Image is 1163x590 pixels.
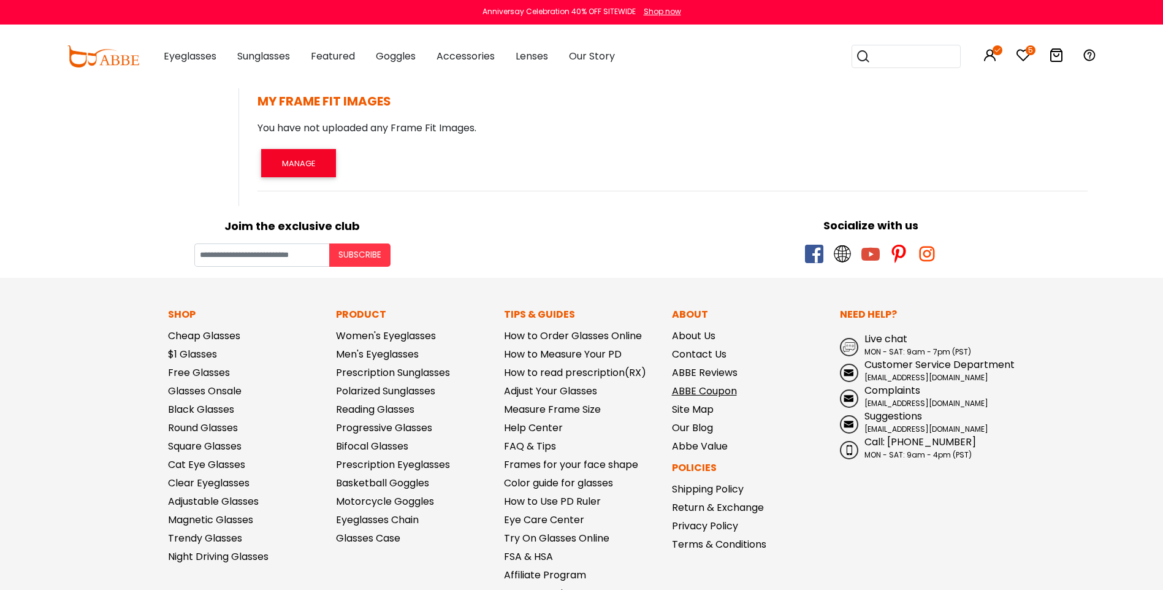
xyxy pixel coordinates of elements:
p: Policies [672,461,828,475]
p: Need Help? [840,307,996,322]
span: youtube [861,245,880,263]
a: 5 [1016,50,1031,64]
a: Bifocal Glasses [336,439,408,453]
a: Polarized Sunglasses [336,384,435,398]
a: How to Measure Your PD [504,347,622,361]
a: Progressive Glasses [336,421,432,435]
a: Round Glasses [168,421,238,435]
a: MANAGE [257,156,340,170]
p: You have not uploaded any Frame Fit Images. [257,121,1088,136]
a: FSA & HSA [504,550,553,564]
div: Joim the exclusive club [9,215,576,234]
a: Color guide for glasses [504,476,613,490]
a: Customer Service Department [EMAIL_ADDRESS][DOMAIN_NAME] [840,358,996,383]
a: Women's Eyeglasses [336,329,436,343]
span: [EMAIL_ADDRESS][DOMAIN_NAME] [864,372,988,383]
button: Subscribe [329,243,391,267]
a: ABBE Coupon [672,384,737,398]
a: Frames for your face shape [504,458,638,472]
span: MY FRAME FIT IMAGES [257,93,391,110]
span: Sunglasses [237,49,290,63]
a: Magnetic Glasses [168,513,253,527]
a: Adjustable Glasses [168,494,259,508]
img: abbeglasses.com [67,45,139,67]
a: Site Map [672,402,714,416]
span: Complaints [864,383,920,397]
a: Free Glasses [168,366,230,380]
span: Goggles [376,49,416,63]
div: Anniversay Celebration 40% OFF SITEWIDE [482,6,636,17]
span: Call: [PHONE_NUMBER] [864,435,976,449]
a: Men's Eyeglasses [336,347,419,361]
a: Return & Exchange [672,500,764,515]
a: How to Use PD Ruler [504,494,601,508]
span: pinterest [890,245,908,263]
p: Product [336,307,492,322]
a: Abbe Value [672,439,728,453]
a: How to read prescription(RX) [504,366,646,380]
a: Live chat MON - SAT: 9am - 7pm (PST) [840,332,996,358]
a: How to Order Glasses Online [504,329,642,343]
span: instagram [918,245,936,263]
a: Trendy Glasses [168,531,242,545]
p: Tips & Guides [504,307,660,322]
span: Live chat [864,332,907,346]
a: Terms & Conditions [672,537,766,551]
a: Clear Eyeglasses [168,476,250,490]
a: Call: [PHONE_NUMBER] MON - SAT: 9am - 4pm (PST) [840,435,996,461]
a: Help Center [504,421,563,435]
a: Suggestions [EMAIL_ADDRESS][DOMAIN_NAME] [840,409,996,435]
span: Accessories [437,49,495,63]
a: Cheap Glasses [168,329,240,343]
p: Shop [168,307,324,322]
span: Customer Service Department [864,358,1015,372]
a: Privacy Policy [672,519,738,533]
div: Socialize with us [588,217,1154,234]
a: Square Glasses [168,439,242,453]
p: About [672,307,828,322]
span: MON - SAT: 9am - 7pm (PST) [864,347,971,357]
span: Our Story [569,49,615,63]
span: Lenses [516,49,548,63]
a: Our Blog [672,421,713,435]
a: $1 Glasses [168,347,217,361]
a: Basketball Goggles [336,476,429,490]
a: Glasses Onsale [168,384,242,398]
a: ABBE Reviews [672,366,738,380]
a: Complaints [EMAIL_ADDRESS][DOMAIN_NAME] [840,383,996,409]
a: Eye Care Center [504,513,584,527]
input: Your email [194,243,329,267]
i: 5 [1026,45,1035,55]
div: Shop now [644,6,681,17]
a: Glasses Case [336,531,400,545]
a: Adjust Your Glasses [504,384,597,398]
span: Featured [311,49,355,63]
a: Prescription Sunglasses [336,366,450,380]
a: Affiliate Program [504,568,586,582]
a: Eyeglasses Chain [336,513,419,527]
span: Eyeglasses [164,49,216,63]
a: Black Glasses [168,402,234,416]
a: Shipping Policy [672,482,744,496]
span: facebook [805,245,823,263]
a: Night Driving Glasses [168,550,269,564]
a: Try On Glasses Online [504,531,609,545]
button: MANAGE [261,149,336,177]
a: Cat Eye Glasses [168,458,245,472]
a: Reading Glasses [336,402,414,416]
a: Contact Us [672,347,726,361]
span: [EMAIL_ADDRESS][DOMAIN_NAME] [864,398,988,408]
a: Measure Frame Size [504,402,601,416]
a: About Us [672,329,715,343]
a: Shop now [638,6,681,17]
span: [EMAIL_ADDRESS][DOMAIN_NAME] [864,424,988,434]
a: Prescription Eyeglasses [336,458,450,472]
span: Suggestions [864,409,922,423]
span: MON - SAT: 9am - 4pm (PST) [864,450,972,460]
a: Motorcycle Goggles [336,494,434,508]
span: twitter [833,245,852,263]
a: FAQ & Tips [504,439,556,453]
